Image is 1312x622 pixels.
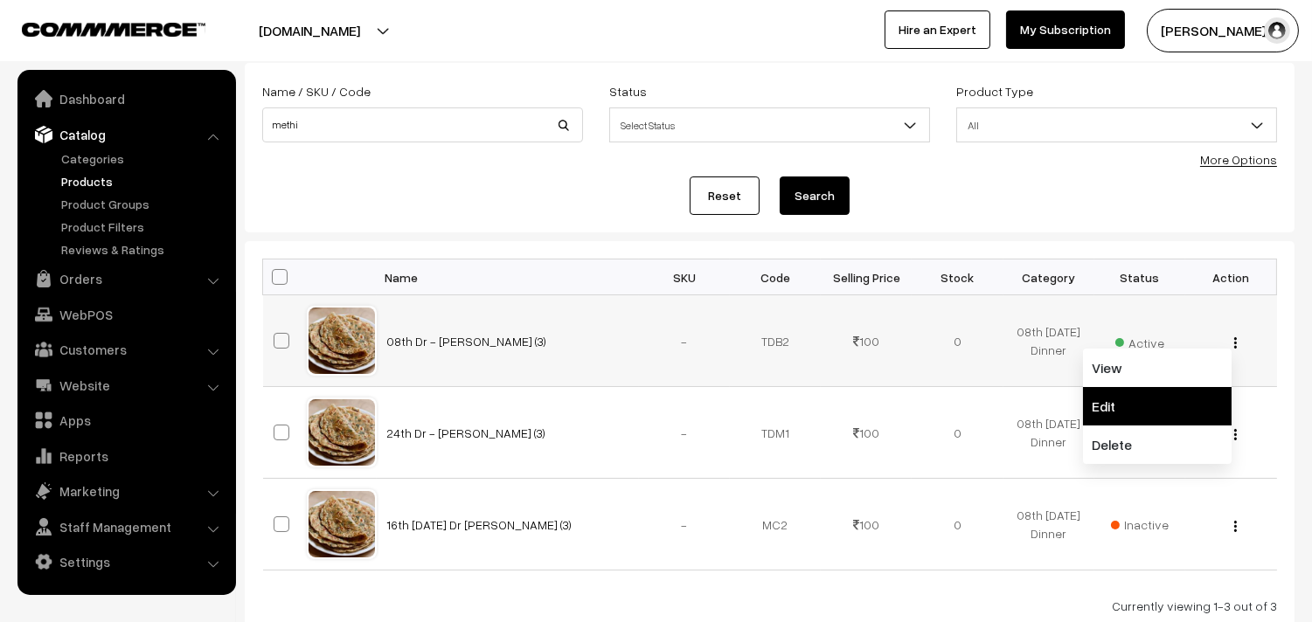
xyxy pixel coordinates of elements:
button: [DOMAIN_NAME] [198,9,421,52]
a: Website [22,370,230,401]
a: COMMMERCE [22,17,175,38]
img: Menu [1234,337,1237,349]
div: Currently viewing 1-3 out of 3 [262,597,1277,615]
a: Staff Management [22,511,230,543]
button: Search [780,176,850,215]
td: 08th [DATE] Dinner [1003,479,1094,570]
th: Name [377,259,639,295]
a: 16th [DATE] Dr [PERSON_NAME] (3) [387,517,573,532]
th: Code [730,259,821,295]
button: [PERSON_NAME] s… [1147,9,1299,52]
a: Delete [1083,425,1232,464]
img: user [1264,17,1290,44]
td: 0 [912,387,1003,479]
th: Category [1003,259,1094,295]
a: 08th Dr - [PERSON_NAME] (3) [387,334,547,349]
a: Marketing [22,475,230,507]
span: All [956,107,1277,142]
td: TDM1 [730,387,821,479]
a: Categories [57,149,230,168]
label: Status [609,82,647,100]
label: Name / SKU / Code [262,82,371,100]
input: Name / SKU / Code [262,107,583,142]
th: Stock [912,259,1003,295]
a: WebPOS [22,299,230,330]
td: - [639,295,730,387]
span: All [957,110,1276,141]
a: 24th Dr - [PERSON_NAME] (3) [387,425,546,440]
th: Selling Price [821,259,912,295]
td: 100 [821,295,912,387]
a: Orders [22,263,230,294]
a: Products [57,172,230,190]
td: 0 [912,295,1003,387]
span: Select Status [609,107,930,142]
th: Action [1185,259,1276,295]
td: 100 [821,387,912,479]
a: More Options [1200,152,1277,167]
a: Reviews & Ratings [57,240,230,259]
a: My Subscription [1006,10,1125,49]
a: Dashboard [22,83,230,114]
td: 100 [821,479,912,570]
span: Select Status [610,110,929,141]
th: Status [1094,259,1185,295]
a: Edit [1083,387,1232,425]
td: TDB2 [730,295,821,387]
a: Reports [22,440,230,472]
td: MC2 [730,479,821,570]
a: Customers [22,334,230,365]
th: SKU [639,259,730,295]
a: Catalog [22,119,230,150]
a: Settings [22,546,230,577]
a: Hire an Expert [885,10,990,49]
a: Apps [22,404,230,436]
td: - [639,479,730,570]
td: 0 [912,479,1003,570]
span: Inactive [1111,515,1169,534]
td: 08th [DATE] Dinner [1003,387,1094,479]
img: Menu [1234,521,1237,532]
a: Reset [690,176,760,215]
td: - [639,387,730,479]
span: Active [1115,329,1164,352]
td: 08th [DATE] Dinner [1003,295,1094,387]
a: Product Filters [57,218,230,236]
img: COMMMERCE [22,23,205,36]
a: View [1083,349,1232,387]
a: Product Groups [57,195,230,213]
label: Product Type [956,82,1033,100]
img: Menu [1234,429,1237,440]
